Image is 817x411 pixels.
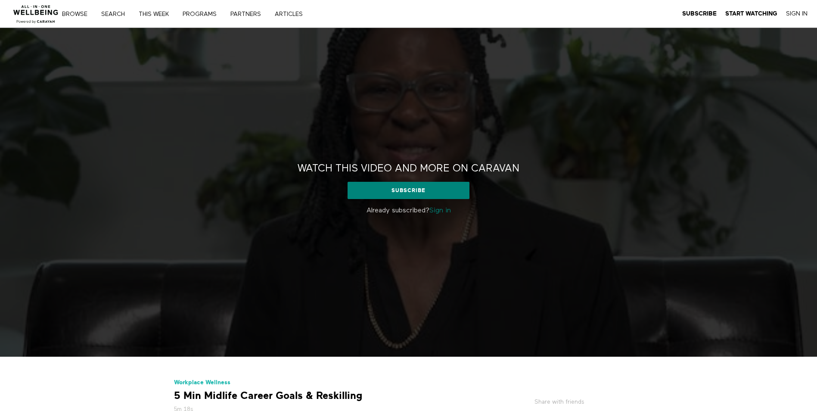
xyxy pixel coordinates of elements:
[174,389,362,402] strong: 5 Min Midlife Career Goals & Reskilling
[227,11,270,17] a: PARTNERS
[682,10,717,18] a: Subscribe
[682,10,717,17] strong: Subscribe
[98,11,134,17] a: Search
[272,11,312,17] a: ARTICLES
[174,379,230,386] a: Workplace Wellness
[298,162,519,175] h2: Watch this video and more on CARAVAN
[68,9,320,18] nav: Primary
[180,11,226,17] a: PROGRAMS
[136,11,178,17] a: THIS WEEK
[725,10,777,18] a: Start Watching
[725,10,777,17] strong: Start Watching
[348,182,469,199] a: Subscribe
[429,207,451,214] a: Sign in
[282,205,536,216] p: Already subscribed?
[59,11,96,17] a: Browse
[786,10,808,18] a: Sign In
